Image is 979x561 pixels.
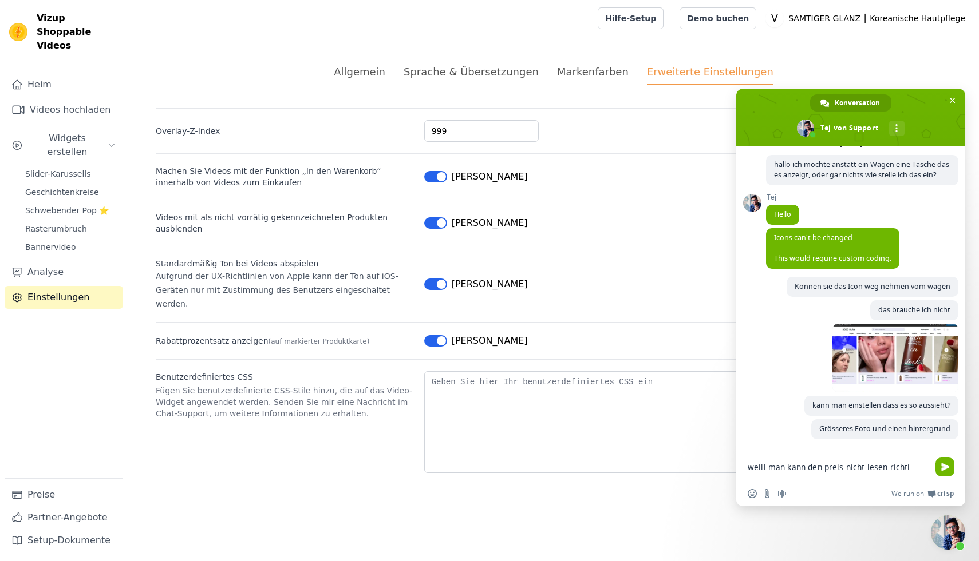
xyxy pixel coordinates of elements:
[156,259,318,268] font: Standardmäßig Ton bei Videos abspielen
[840,140,862,147] div: [DATE]
[5,261,123,284] a: Analyse
[5,73,123,96] a: Heim
[946,94,958,106] span: Chat schließen
[27,489,55,500] font: Preise
[557,66,629,78] font: Markenfarben
[156,126,220,136] font: Overlay-Z-Index
[891,489,954,498] a: We run onCrisp
[18,239,123,255] a: Bannervideo
[30,104,111,115] font: Videos hochladen
[795,281,950,291] span: Können sie das Icon weg nehmen vom wagen
[27,535,110,546] font: Setup-Dokumente
[25,206,109,215] font: Schwebender Pop ⭐
[334,66,385,78] font: Allgemein
[598,7,664,29] a: Hilfe-Setup
[878,305,950,315] span: das brauche ich nicht
[269,337,370,345] font: (auf markierter Produktkarte)
[424,277,528,291] button: [PERSON_NAME]
[25,169,91,178] font: Slider-Karussells
[27,512,108,523] font: Partner-Angebote
[5,127,123,164] button: Widgets erstellen
[424,216,528,230] button: [PERSON_NAME]
[452,278,528,289] font: [PERSON_NAME]
[27,292,89,303] font: Einstellungen
[889,121,905,136] div: Mehr Kanäle
[680,7,756,29] a: Demo buchen
[27,266,64,277] font: Analyse
[931,515,965,550] div: Chat schließen
[748,462,929,472] textarea: Verfassen Sie Ihre Nachricht…
[156,272,398,308] font: Aufgrund der UX-Richtlinien von Apple kann der Ton auf iOS-Geräten nur mit Zustimmung des Benutze...
[835,94,880,112] span: Konversation
[687,14,749,23] font: Demo buchen
[25,188,99,197] font: Geschichtenkreise
[18,202,123,218] a: Schwebender Pop ⭐
[452,171,528,182] font: [PERSON_NAME]
[452,335,528,346] font: [PERSON_NAME]
[452,217,528,228] font: [PERSON_NAME]
[156,166,381,187] font: Machen Sie Videos mit der Funktion „In den Warenkorb“ innerhalb von Videos zum Einkaufen
[156,372,253,381] font: Benutzerdefiniertes CSS
[25,224,87,233] font: Rasterumbruch
[27,79,52,90] font: Heim
[788,14,965,23] font: SAMTIGER GLANZ ⎮ Koreanische Hautpflege
[812,400,950,410] span: kann man einstellen dass es so aussieht?
[771,13,778,24] text: V
[156,213,388,233] font: Videos mit als nicht vorrätig gekennzeichneten Produkten ausblenden
[156,336,269,345] font: Rabattprozentsatz anzeigen
[5,506,123,529] a: Partner-Angebote
[5,483,123,506] a: Preise
[25,242,76,252] font: Bannervideo
[424,170,528,184] button: [PERSON_NAME]
[5,529,123,552] a: Setup-Dokumente
[5,286,123,309] a: Einstellungen
[424,334,528,348] button: [PERSON_NAME]
[765,8,970,29] button: V SAMTIGER GLANZ ⎮ Koreanische Hautpflege
[18,166,123,182] a: Slider-Karussells
[404,66,539,78] font: Sprache & Übersetzungen
[9,23,27,41] img: Vizup
[774,233,891,263] span: Icons can't be changed. This would require custom coding.
[935,457,954,476] span: Senden Sie
[5,98,123,121] a: Videos hochladen
[763,489,772,498] span: Datei senden
[647,66,773,78] font: Erweiterte Einstellungen
[605,14,656,23] font: Hilfe-Setup
[18,184,123,200] a: Geschichtenkreise
[156,386,412,418] font: Fügen Sie benutzerdefinierte CSS-Stile hinzu, die auf das Video-Widget angewendet werden. Senden ...
[748,489,757,498] span: Einen Emoji einfügen
[774,209,791,219] span: Hello
[774,160,949,180] span: hallo ich möchte anstatt ein Wagen eine Tasche das es anzeigt, oder gar nichts wie stelle ich das...
[37,13,91,51] font: Vizup Shoppable Videos
[819,424,950,433] span: Grösseres Foto und einen hintergrund
[891,489,924,498] span: We run on
[766,193,799,201] span: Tej
[937,489,954,498] span: Crisp
[810,94,891,112] div: Konversation
[18,221,123,237] a: Rasterumbruch
[48,133,88,157] font: Widgets erstellen
[777,489,787,498] span: Audionachricht aufzeichnen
